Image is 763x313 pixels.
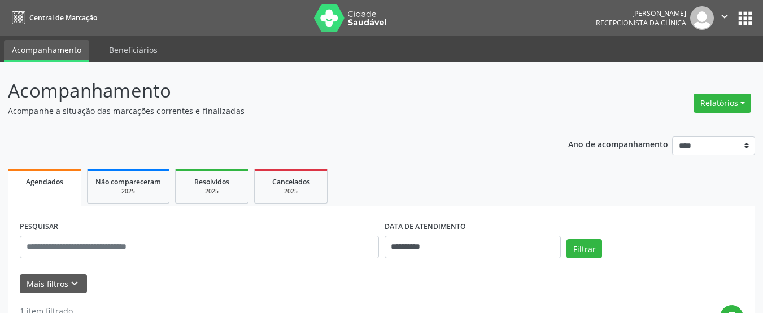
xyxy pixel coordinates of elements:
label: PESQUISAR [20,218,58,236]
p: Acompanhe a situação das marcações correntes e finalizadas [8,105,531,117]
button:  [714,6,735,30]
p: Acompanhamento [8,77,531,105]
span: Recepcionista da clínica [596,18,686,28]
button: Relatórios [694,94,751,113]
div: 2025 [263,187,319,196]
img: img [690,6,714,30]
a: Acompanhamento [4,40,89,62]
div: 2025 [95,187,161,196]
div: 2025 [184,187,240,196]
button: apps [735,8,755,28]
p: Ano de acompanhamento [568,136,668,151]
span: Central de Marcação [29,13,97,23]
a: Central de Marcação [8,8,97,27]
i:  [718,10,731,23]
span: Resolvidos [194,177,229,187]
span: Cancelados [272,177,310,187]
button: Filtrar [566,239,602,258]
span: Não compareceram [95,177,161,187]
div: [PERSON_NAME] [596,8,686,18]
a: Beneficiários [101,40,165,60]
span: Agendados [26,177,63,187]
button: Mais filtroskeyboard_arrow_down [20,274,87,294]
label: DATA DE ATENDIMENTO [385,218,466,236]
i: keyboard_arrow_down [68,277,81,290]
